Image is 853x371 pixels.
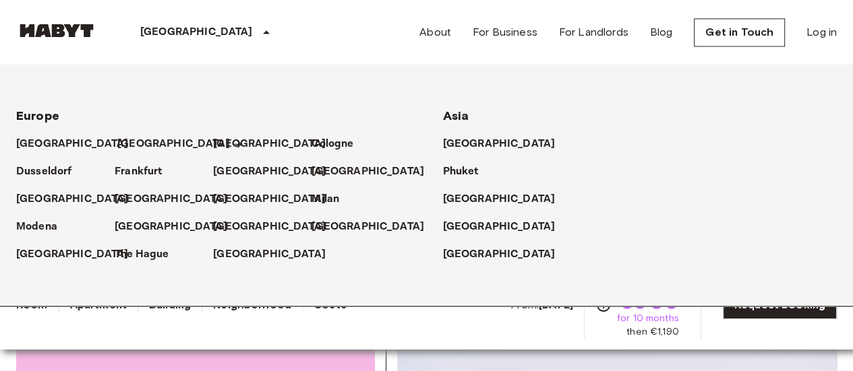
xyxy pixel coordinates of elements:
[650,24,673,40] a: Blog
[16,108,59,123] span: Europe
[312,219,438,235] a: [GEOGRAPHIC_DATA]
[16,219,57,235] p: Modena
[443,191,556,207] p: [GEOGRAPHIC_DATA]
[16,164,86,180] a: Dusseldorf
[312,191,339,207] p: Milan
[115,246,169,263] p: The Hague
[115,164,175,180] a: Frankfurt
[115,191,241,207] a: [GEOGRAPHIC_DATA]
[16,191,142,207] a: [GEOGRAPHIC_DATA]
[443,136,556,152] p: [GEOGRAPHIC_DATA]
[115,164,162,180] p: Frankfurt
[419,24,451,40] a: About
[626,325,679,339] span: then €1,190
[213,191,339,207] a: [GEOGRAPHIC_DATA]
[806,24,837,40] a: Log in
[140,24,253,40] p: [GEOGRAPHIC_DATA]
[213,164,339,180] a: [GEOGRAPHIC_DATA]
[443,164,479,180] p: Phuket
[16,136,142,152] a: [GEOGRAPHIC_DATA]
[443,136,569,152] a: [GEOGRAPHIC_DATA]
[213,246,326,263] p: [GEOGRAPHIC_DATA]
[16,24,97,37] img: Habyt
[312,219,424,235] p: [GEOGRAPHIC_DATA]
[694,18,785,46] a: Get in Touch
[16,191,129,207] p: [GEOGRAPHIC_DATA]
[213,246,339,263] a: [GEOGRAPHIC_DATA]
[16,219,71,235] a: Modena
[312,136,367,152] a: Cologne
[443,164,492,180] a: Phuket
[617,312,679,325] span: for 10 months
[473,24,537,40] a: For Business
[443,219,556,235] p: [GEOGRAPHIC_DATA]
[115,219,241,235] a: [GEOGRAPHIC_DATA]
[312,164,438,180] a: [GEOGRAPHIC_DATA]
[213,136,326,152] p: [GEOGRAPHIC_DATA]
[16,246,129,263] p: [GEOGRAPHIC_DATA]
[312,136,353,152] p: Cologne
[559,24,628,40] a: For Landlords
[213,136,339,152] a: [GEOGRAPHIC_DATA]
[16,136,129,152] p: [GEOGRAPHIC_DATA]
[443,191,569,207] a: [GEOGRAPHIC_DATA]
[115,219,227,235] p: [GEOGRAPHIC_DATA]
[117,136,243,152] a: [GEOGRAPHIC_DATA]
[213,191,326,207] p: [GEOGRAPHIC_DATA]
[312,191,353,207] a: Milan
[213,219,326,235] p: [GEOGRAPHIC_DATA]
[16,164,72,180] p: Dusseldorf
[117,136,230,152] p: [GEOGRAPHIC_DATA]
[312,164,424,180] p: [GEOGRAPHIC_DATA]
[443,108,469,123] span: Asia
[619,288,679,312] span: €950
[443,246,556,263] p: [GEOGRAPHIC_DATA]
[213,164,326,180] p: [GEOGRAPHIC_DATA]
[213,219,339,235] a: [GEOGRAPHIC_DATA]
[115,191,227,207] p: [GEOGRAPHIC_DATA]
[443,219,569,235] a: [GEOGRAPHIC_DATA]
[115,246,182,263] a: The Hague
[16,246,142,263] a: [GEOGRAPHIC_DATA]
[443,246,569,263] a: [GEOGRAPHIC_DATA]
